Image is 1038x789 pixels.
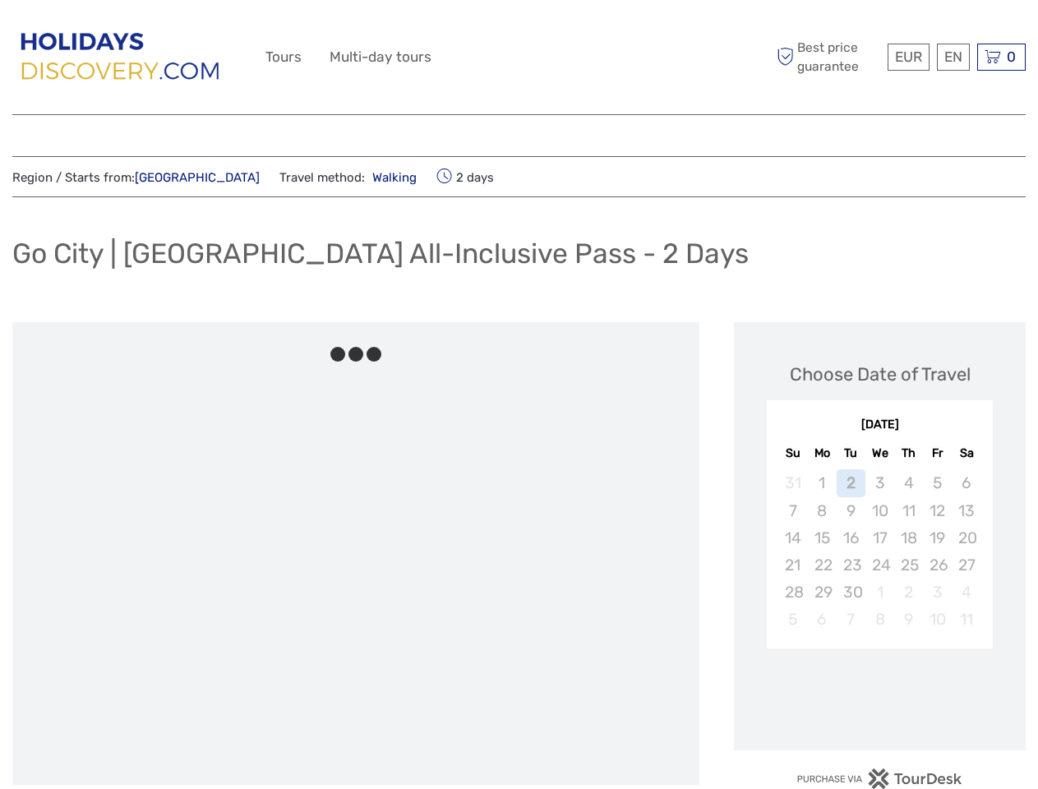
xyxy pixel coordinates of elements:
[778,469,807,496] div: Not available Sunday, August 31st, 2025
[894,524,923,551] div: Not available Thursday, September 18th, 2025
[894,442,923,464] div: Th
[923,551,952,579] div: Not available Friday, September 26th, 2025
[937,44,970,71] div: EN
[808,469,837,496] div: Not available Monday, September 1st, 2025
[923,442,952,464] div: Fr
[796,768,963,789] img: PurchaseViaTourDesk.png
[837,551,865,579] div: Not available Tuesday, September 23rd, 2025
[365,170,417,185] a: Walking
[837,469,865,496] div: Not available Tuesday, September 2nd, 2025
[837,442,865,464] div: Tu
[808,606,837,633] div: Not available Monday, October 6th, 2025
[952,524,980,551] div: Not available Saturday, September 20th, 2025
[874,691,885,702] div: Loading...
[808,579,837,606] div: Not available Monday, September 29th, 2025
[772,469,987,633] div: month 2025-09
[778,579,807,606] div: Not available Sunday, September 28th, 2025
[837,579,865,606] div: Not available Tuesday, September 30th, 2025
[1004,48,1018,65] span: 0
[865,497,894,524] div: Not available Wednesday, September 10th, 2025
[923,497,952,524] div: Not available Friday, September 12th, 2025
[895,48,922,65] span: EUR
[952,442,980,464] div: Sa
[135,170,260,185] a: [GEOGRAPHIC_DATA]
[436,165,494,188] span: 2 days
[952,551,980,579] div: Not available Saturday, September 27th, 2025
[279,165,417,188] span: Travel method:
[12,169,260,187] span: Region / Starts from:
[778,606,807,633] div: Not available Sunday, October 5th, 2025
[865,551,894,579] div: Not available Wednesday, September 24th, 2025
[923,579,952,606] div: Not available Friday, October 3rd, 2025
[952,497,980,524] div: Not available Saturday, September 13th, 2025
[12,237,749,270] h1: Go City | [GEOGRAPHIC_DATA] All-Inclusive Pass - 2 Days
[808,442,837,464] div: Mo
[790,362,971,387] div: Choose Date of Travel
[923,606,952,633] div: Not available Friday, October 10th, 2025
[952,579,980,606] div: Not available Saturday, October 4th, 2025
[865,579,894,606] div: Not available Wednesday, October 1st, 2025
[865,469,894,496] div: Not available Wednesday, September 3rd, 2025
[952,606,980,633] div: Not available Saturday, October 11th, 2025
[894,606,923,633] div: Not available Thursday, October 9th, 2025
[808,497,837,524] div: Not available Monday, September 8th, 2025
[865,606,894,633] div: Not available Wednesday, October 8th, 2025
[952,469,980,496] div: Not available Saturday, September 6th, 2025
[12,24,231,90] img: 2849-66674d71-96b1-4d9c-b928-d961c8bc93f0_logo_big.png
[808,551,837,579] div: Not available Monday, September 22nd, 2025
[778,551,807,579] div: Not available Sunday, September 21st, 2025
[894,551,923,579] div: Not available Thursday, September 25th, 2025
[767,417,993,434] div: [DATE]
[894,497,923,524] div: Not available Thursday, September 11th, 2025
[837,497,865,524] div: Not available Tuesday, September 9th, 2025
[778,497,807,524] div: Not available Sunday, September 7th, 2025
[330,45,431,69] a: Multi-day tours
[808,524,837,551] div: Not available Monday, September 15th, 2025
[865,442,894,464] div: We
[894,579,923,606] div: Not available Thursday, October 2nd, 2025
[894,469,923,496] div: Not available Thursday, September 4th, 2025
[778,524,807,551] div: Not available Sunday, September 14th, 2025
[773,39,883,75] span: Best price guarantee
[865,524,894,551] div: Not available Wednesday, September 17th, 2025
[778,442,807,464] div: Su
[837,606,865,633] div: Not available Tuesday, October 7th, 2025
[923,524,952,551] div: Not available Friday, September 19th, 2025
[837,524,865,551] div: Not available Tuesday, September 16th, 2025
[265,45,302,69] a: Tours
[923,469,952,496] div: Not available Friday, September 5th, 2025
